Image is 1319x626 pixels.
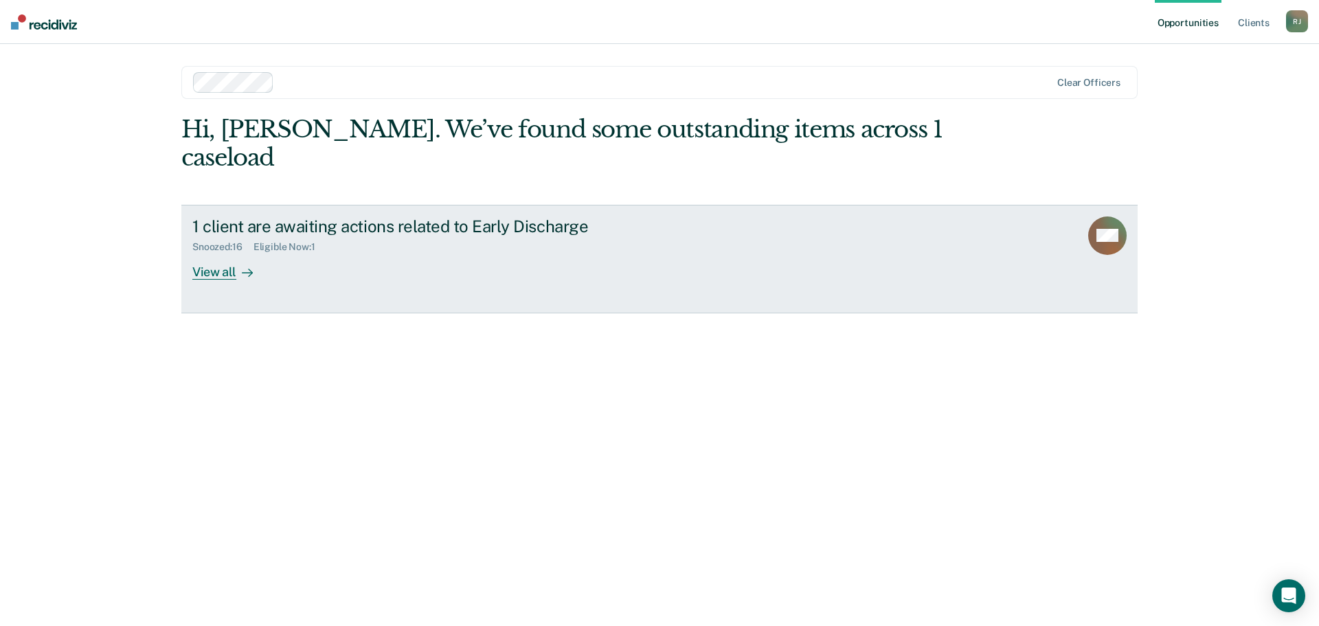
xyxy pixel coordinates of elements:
img: Recidiviz [11,14,77,30]
button: RJ [1286,10,1308,32]
div: View all [192,253,269,280]
div: Clear officers [1057,77,1120,89]
div: Eligible Now : 1 [253,241,326,253]
div: R J [1286,10,1308,32]
a: 1 client are awaiting actions related to Early DischargeSnoozed:16Eligible Now:1View all [181,205,1138,313]
div: Hi, [PERSON_NAME]. We’ve found some outstanding items across 1 caseload [181,115,947,172]
div: Open Intercom Messenger [1272,579,1305,612]
div: Snoozed : 16 [192,241,253,253]
div: 1 client are awaiting actions related to Early Discharge [192,216,675,236]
